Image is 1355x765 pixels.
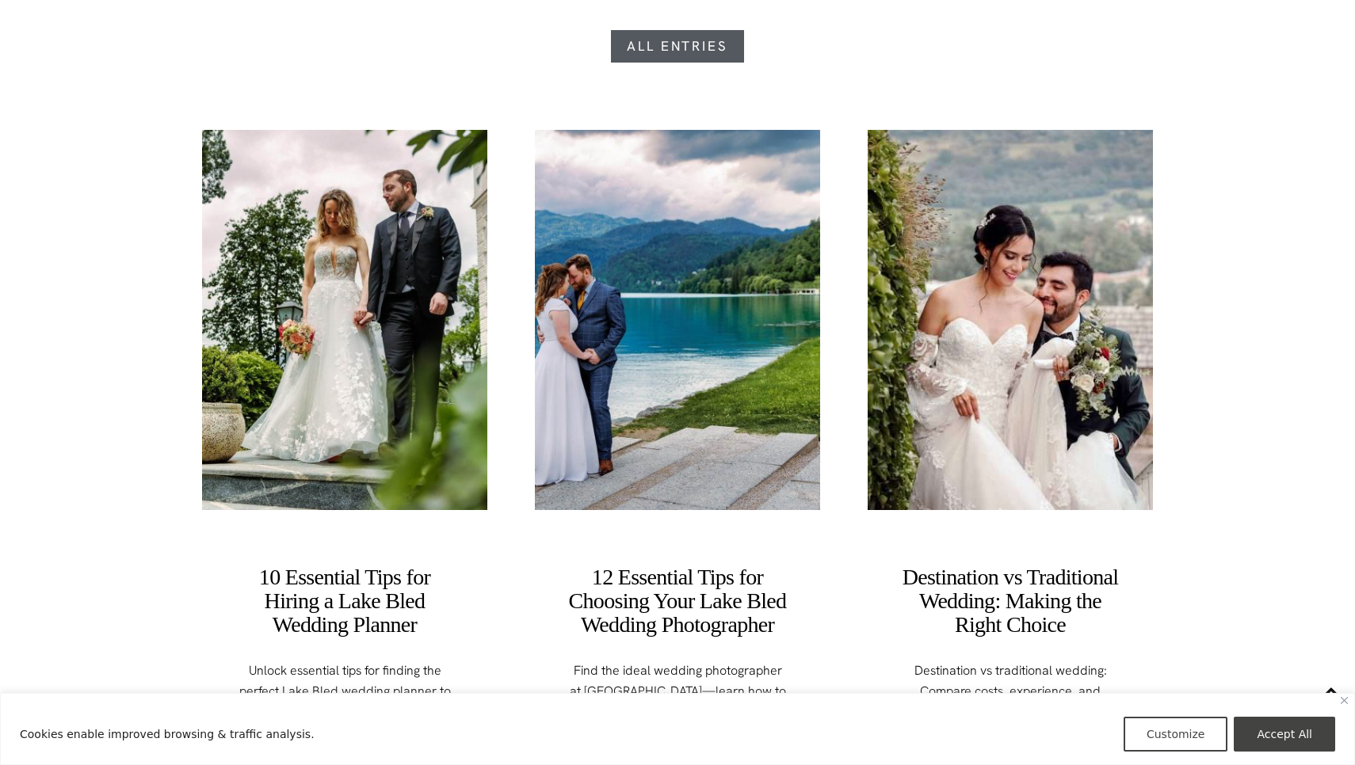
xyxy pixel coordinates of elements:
[1234,717,1335,752] button: Accept All
[20,725,315,744] p: Cookies enable improved browsing & traffic analysis.
[868,130,1153,510] img: Destination vs Traditional Wedding: Making the Right Choice
[535,130,820,510] img: 12 Essential Tips for Choosing Your Lake Bled Wedding Photographer
[234,660,456,743] p: Unlock essential tips for finding the perfect Lake Bled wedding planner to make your fairytale we...
[202,130,487,510] img: 10 Essential Tips for Hiring a Lake Bled Wedding Planner
[567,660,788,763] p: Find the ideal wedding photographer at [GEOGRAPHIC_DATA]—learn how to select the perfect match fo...
[1124,717,1228,752] button: Customize
[569,565,787,637] a: 12 Essential Tips for Choosing Your Lake Bled Wedding Photographer
[627,40,728,53] span: All Entries
[1341,697,1348,704] img: Close
[611,30,744,63] a: All Entries
[903,565,1119,637] a: Destination vs Traditional Wedding: Making the Right Choice
[259,565,430,637] a: 10 Essential Tips for Hiring a Lake Bled Wedding Planner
